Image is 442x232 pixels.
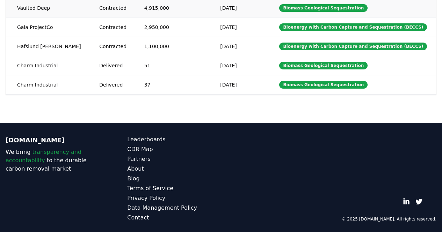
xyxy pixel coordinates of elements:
[133,37,209,56] td: 1,100,000
[403,198,410,205] a: LinkedIn
[279,81,368,89] div: Biomass Geological Sequestration
[6,149,81,164] span: transparency and accountability
[99,43,127,50] div: Contracted
[127,155,221,163] a: Partners
[279,43,427,50] div: Bioenergy with Carbon Capture and Sequestration (BECCS)
[6,17,88,37] td: Gaia ProjectCo
[127,214,221,222] a: Contact
[133,75,209,94] td: 37
[6,37,88,56] td: Hafslund [PERSON_NAME]
[279,4,368,12] div: Biomass Geological Sequestration
[127,174,221,183] a: Blog
[6,148,99,173] p: We bring to the durable carbon removal market
[415,198,422,205] a: Twitter
[6,75,88,94] td: Charm Industrial
[209,17,268,37] td: [DATE]
[99,24,127,31] div: Contracted
[279,62,368,69] div: Biomass Geological Sequestration
[127,165,221,173] a: About
[6,56,88,75] td: Charm Industrial
[341,216,436,222] p: © 2025 [DOMAIN_NAME]. All rights reserved.
[127,194,221,202] a: Privacy Policy
[133,56,209,75] td: 51
[99,5,127,12] div: Contracted
[99,62,127,69] div: Delivered
[127,135,221,144] a: Leaderboards
[209,75,268,94] td: [DATE]
[133,17,209,37] td: 2,950,000
[209,56,268,75] td: [DATE]
[99,81,127,88] div: Delivered
[6,135,99,145] p: [DOMAIN_NAME]
[127,145,221,154] a: CDR Map
[127,204,221,212] a: Data Management Policy
[279,23,427,31] div: Bioenergy with Carbon Capture and Sequestration (BECCS)
[127,184,221,193] a: Terms of Service
[209,37,268,56] td: [DATE]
